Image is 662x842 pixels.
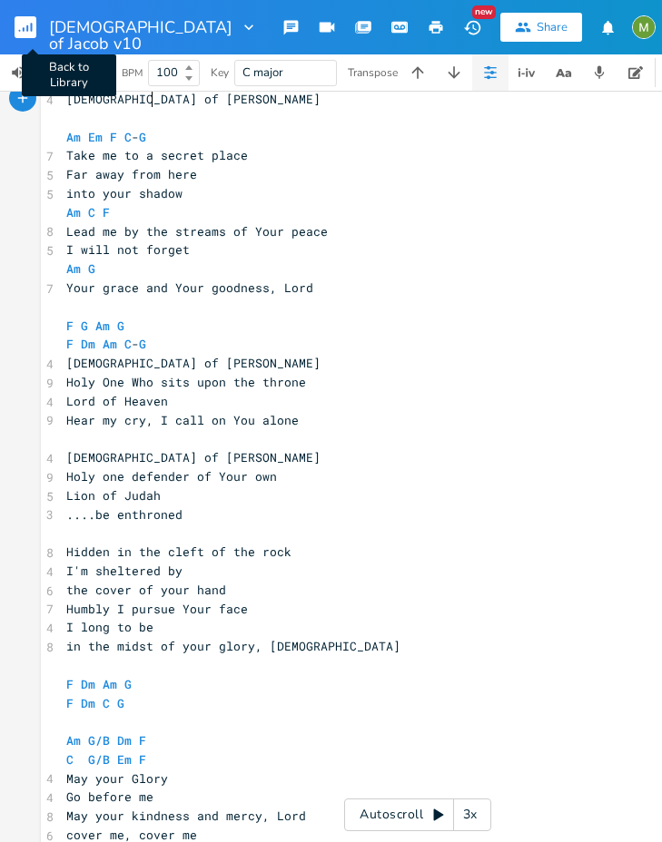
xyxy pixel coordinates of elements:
span: Far away from here [66,166,197,182]
span: C major [242,64,283,81]
span: [DEMOGRAPHIC_DATA] of [PERSON_NAME] [66,91,321,107]
span: F [139,732,146,749]
button: Share [500,13,582,42]
span: Am [66,732,81,749]
button: Back to Library [15,5,51,49]
span: G [88,260,95,277]
div: BPM [122,68,143,78]
span: Dm [117,732,132,749]
span: I'm sheltered by [66,563,183,579]
span: F [66,336,74,352]
span: F [110,129,117,145]
span: Your grace and Your goodness, Lord [66,279,313,296]
span: C [88,204,95,220]
span: C [124,129,132,145]
span: Am [103,336,117,352]
span: ....be enthroned [66,506,183,523]
div: New [472,5,496,19]
span: Am [103,676,117,692]
span: in the midst of your glory, [DEMOGRAPHIC_DATA] [66,638,400,654]
span: Am [95,318,110,334]
span: [DEMOGRAPHIC_DATA] of Jacob v10 [49,19,232,35]
button: New [454,11,490,44]
span: Lion of Judah [66,487,161,504]
span: Lead me by the streams of Your peace [66,223,328,240]
span: Em [88,129,103,145]
span: - [66,129,146,145]
span: Holy one defender of Your own [66,468,277,485]
span: Humbly I pursue Your face [66,601,248,617]
span: C [103,695,110,711]
span: F [66,695,74,711]
span: G [81,318,88,334]
span: F [139,751,146,768]
span: G [124,676,132,692]
span: G/B [88,751,110,768]
span: Am [66,260,81,277]
span: G [139,129,146,145]
span: the cover of your hand [66,582,226,598]
div: Autoscroll [344,798,491,831]
span: G [139,336,146,352]
div: 3x [454,798,487,831]
span: Take me to a secret place [66,147,248,163]
div: Key [211,67,229,78]
span: C [66,751,74,768]
span: Hear my cry, I call on You alone [66,412,299,428]
span: [DEMOGRAPHIC_DATA] of [PERSON_NAME] [66,355,321,371]
span: G [117,695,124,711]
div: Share [537,19,568,35]
span: Dm [81,676,95,692]
span: F [103,204,110,220]
div: Transpose [348,67,398,78]
span: Hidden in the cleft of the rock [66,543,291,560]
span: May your Glory [66,770,168,787]
span: Lord of Heaven [66,393,168,409]
span: into your shadow [66,185,183,201]
span: C [124,336,132,352]
span: - [66,336,146,352]
span: I will not forget [66,241,190,258]
span: May your kindness and mercy, Lord [66,808,306,824]
span: Am [66,129,81,145]
span: Dm [81,695,95,711]
span: Dm [81,336,95,352]
span: G/B [88,732,110,749]
span: Go before me [66,788,153,805]
span: Holy One Who sits upon the throne [66,374,306,390]
span: [DEMOGRAPHIC_DATA] of [PERSON_NAME] [66,449,321,465]
span: F [66,318,74,334]
span: Em [117,751,132,768]
span: Am [66,204,81,220]
span: F [66,676,74,692]
img: Mik Sivak [632,15,656,39]
span: I long to be [66,619,153,635]
span: G [117,318,124,334]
